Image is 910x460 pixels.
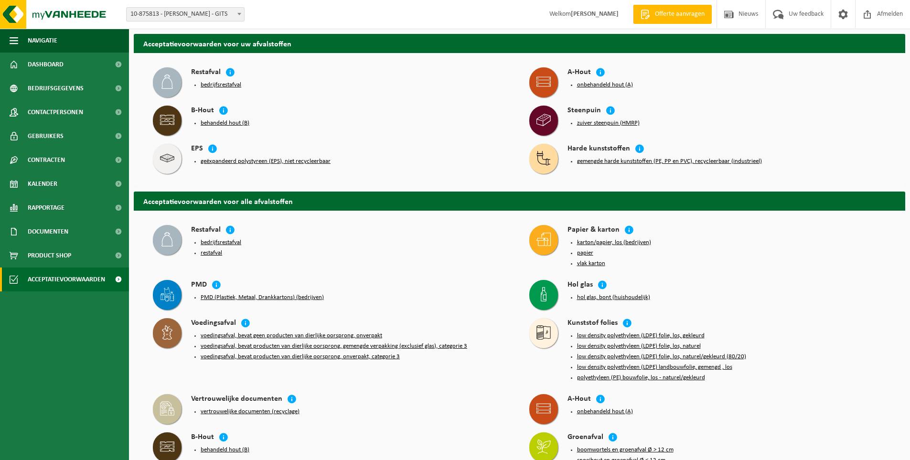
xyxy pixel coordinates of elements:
[577,249,593,257] button: papier
[577,294,650,301] button: hol glas, bont (huishoudelijk)
[201,408,300,416] button: vertrouwelijke documenten (recyclage)
[201,158,331,165] button: geëxpandeerd polystyreen (EPS), niet recycleerbaar
[201,239,241,246] button: bedrijfsrestafval
[577,119,640,127] button: zuiver steenpuin (HMRP)
[201,249,222,257] button: restafval
[201,294,324,301] button: PMD (Plastiek, Metaal, Drankkartons) (bedrijven)
[28,244,71,267] span: Product Shop
[134,34,905,53] h2: Acceptatievoorwaarden voor uw afvalstoffen
[28,100,83,124] span: Contactpersonen
[191,280,207,291] h4: PMD
[28,148,65,172] span: Contracten
[567,225,620,236] h4: Papier & karton
[28,124,64,148] span: Gebruikers
[577,342,701,350] button: low density polyethyleen (LDPE) folie, los, naturel
[577,353,746,361] button: low density polyethyleen (LDPE) folie, los, naturel/gekleurd (80/20)
[577,260,605,267] button: vlak karton
[201,119,249,127] button: behandeld hout (B)
[28,53,64,76] span: Dashboard
[653,10,707,19] span: Offerte aanvragen
[28,220,68,244] span: Documenten
[567,67,591,78] h4: A-Hout
[577,364,732,371] button: low density polyethyleen (LDPE) landbouwfolie, gemengd , los
[201,353,400,361] button: voedingsafval, bevat producten van dierlijke oorsprong, onverpakt, categorie 3
[567,280,593,291] h4: Hol glas
[28,267,105,291] span: Acceptatievoorwaarden
[191,225,221,236] h4: Restafval
[126,7,245,21] span: 10-875813 - DEBACKERE DAVY - GITS
[633,5,712,24] a: Offerte aanvragen
[567,106,601,117] h4: Steenpuin
[577,446,674,454] button: boomwortels en groenafval Ø > 12 cm
[28,172,57,196] span: Kalender
[567,318,618,329] h4: Kunststof folies
[577,239,651,246] button: karton/papier, los (bedrijven)
[191,318,236,329] h4: Voedingsafval
[191,144,203,155] h4: EPS
[577,81,633,89] button: onbehandeld hout (A)
[577,332,705,340] button: low density polyethyleen (LDPE) folie, los, gekleurd
[134,192,905,210] h2: Acceptatievoorwaarden voor alle afvalstoffen
[5,439,160,460] iframe: chat widget
[28,29,57,53] span: Navigatie
[201,332,382,340] button: voedingsafval, bevat geen producten van dierlijke oorsprong, onverpakt
[567,394,591,405] h4: A-Hout
[201,342,467,350] button: voedingsafval, bevat producten van dierlijke oorsprong, gemengde verpakking (exclusief glas), cat...
[191,432,214,443] h4: B-Hout
[577,374,705,382] button: polyethyleen (PE) bouwfolie, los - naturel/gekleurd
[191,67,221,78] h4: Restafval
[191,106,214,117] h4: B-Hout
[577,408,633,416] button: onbehandeld hout (A)
[567,432,603,443] h4: Groenafval
[191,394,282,405] h4: Vertrouwelijke documenten
[28,76,84,100] span: Bedrijfsgegevens
[127,8,244,21] span: 10-875813 - DEBACKERE DAVY - GITS
[571,11,619,18] strong: [PERSON_NAME]
[577,158,762,165] button: gemengde harde kunststoffen (PE, PP en PVC), recycleerbaar (industrieel)
[201,81,241,89] button: bedrijfsrestafval
[567,144,630,155] h4: Harde kunststoffen
[28,196,64,220] span: Rapportage
[201,446,249,454] button: behandeld hout (B)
